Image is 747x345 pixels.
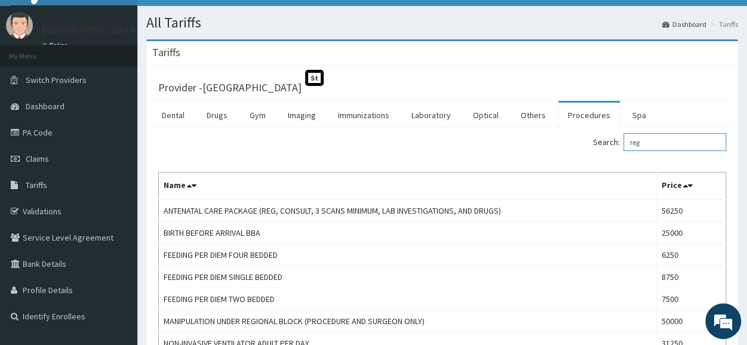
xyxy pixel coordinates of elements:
[42,24,140,35] p: [GEOGRAPHIC_DATA]
[159,199,657,222] td: ANTENATAL CARE PACKAGE (REG, CONSULT, 3 SCANS MINIMUM, LAB INVESTIGATIONS, AND DRUGS)
[196,6,225,35] div: Minimize live chat window
[558,103,620,128] a: Procedures
[656,266,726,288] td: 8750
[159,288,657,310] td: FEEDING PER DIEM TWO BEDDED
[623,103,656,128] a: Spa
[159,266,657,288] td: FEEDING PER DIEM SINGLE BEDDED
[656,288,726,310] td: 7500
[159,172,657,200] th: Name
[463,103,508,128] a: Optical
[593,133,726,151] label: Search:
[152,103,194,128] a: Dental
[305,70,324,86] span: St
[158,82,302,93] h3: Provider - [GEOGRAPHIC_DATA]
[159,222,657,244] td: BIRTH BEFORE ARRIVAL BBA
[656,244,726,266] td: 6250
[240,103,275,128] a: Gym
[6,12,33,39] img: User Image
[708,19,738,29] li: Tariffs
[402,103,460,128] a: Laboratory
[69,99,165,220] span: We're online!
[22,60,48,90] img: d_794563401_company_1708531726252_794563401
[511,103,555,128] a: Others
[662,19,706,29] a: Dashboard
[146,15,738,30] h1: All Tariffs
[26,180,47,190] span: Tariffs
[328,103,399,128] a: Immunizations
[656,222,726,244] td: 25000
[159,244,657,266] td: FEEDING PER DIEM FOUR BEDDED
[26,101,64,112] span: Dashboard
[159,310,657,332] td: MANIPULATION UNDER REGIONAL BLOCK (PROCEDURE AND SURGEON ONLY)
[656,172,726,200] th: Price
[152,47,180,58] h3: Tariffs
[656,199,726,222] td: 56250
[623,133,726,151] input: Search:
[62,67,201,82] div: Chat with us now
[26,153,49,164] span: Claims
[6,223,228,265] textarea: Type your message and hit 'Enter'
[656,310,726,332] td: 50000
[197,103,237,128] a: Drugs
[278,103,325,128] a: Imaging
[42,41,70,50] a: Online
[26,75,87,85] span: Switch Providers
